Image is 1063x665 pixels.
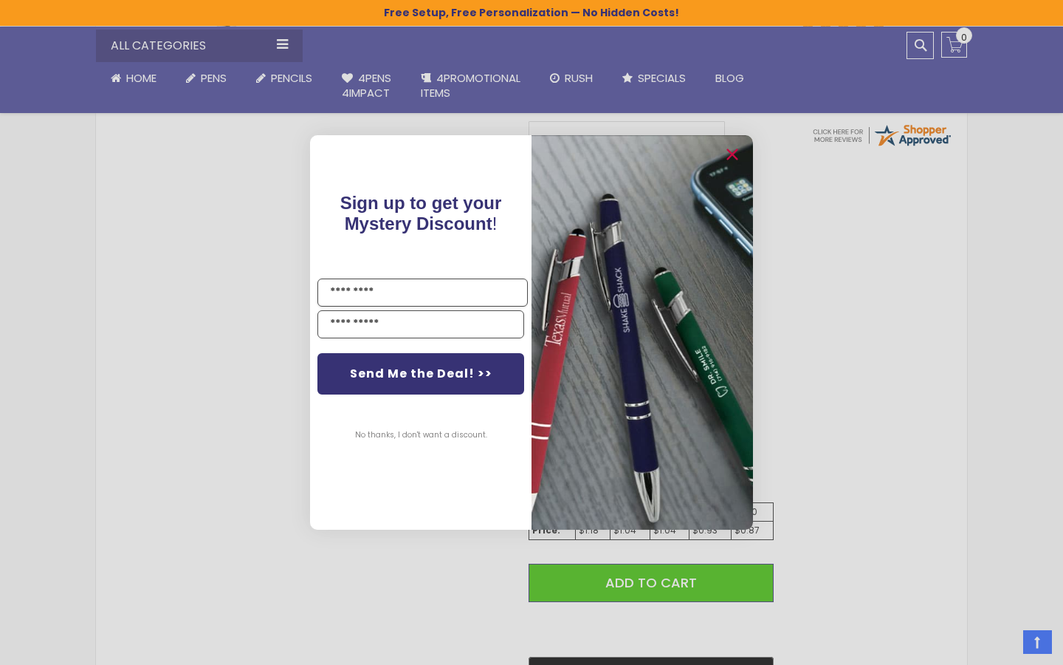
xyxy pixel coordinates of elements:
[340,193,502,233] span: Sign up to get your Mystery Discount
[340,193,502,233] span: !
[720,143,744,166] button: Close dialog
[317,353,524,395] button: Send Me the Deal! >>
[531,135,753,529] img: pop-up-image
[348,417,495,454] button: No thanks, I don't want a discount.
[941,625,1063,665] iframe: Google Customer Reviews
